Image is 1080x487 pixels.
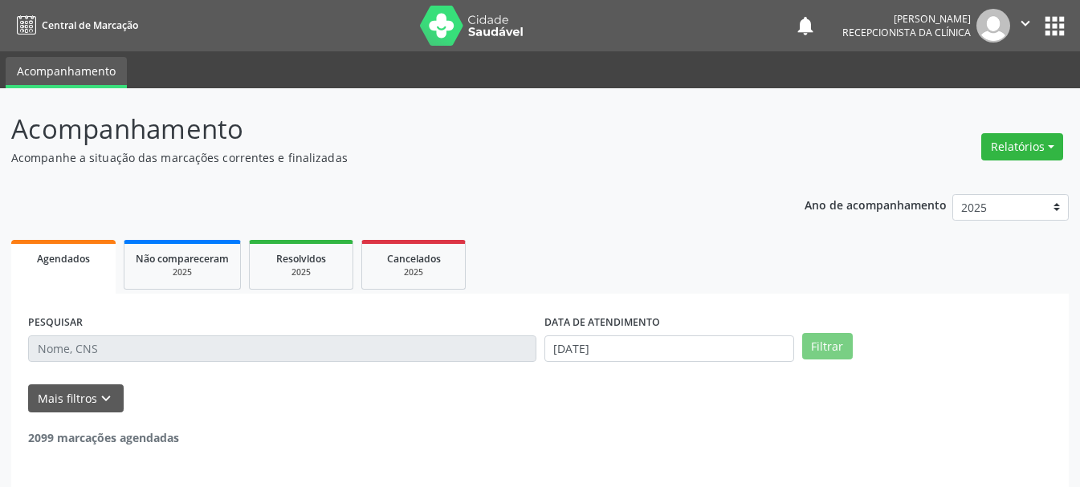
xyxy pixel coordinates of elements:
span: Central de Marcação [42,18,138,32]
button: Relatórios [981,133,1063,160]
a: Acompanhamento [6,57,127,88]
span: Cancelados [387,252,441,266]
button: Filtrar [802,333,853,360]
p: Ano de acompanhamento [805,194,947,214]
p: Acompanhe a situação das marcações correntes e finalizadas [11,149,752,166]
label: DATA DE ATENDIMENTO [544,310,660,335]
div: 2025 [373,266,454,278]
i: keyboard_arrow_down [97,390,115,408]
a: Central de Marcação [11,12,138,39]
span: Resolvidos [276,252,326,266]
strong: 2099 marcações agendadas [28,430,179,445]
img: img [976,9,1010,43]
input: Nome, CNS [28,335,536,363]
p: Acompanhamento [11,109,752,149]
button: notifications [794,14,817,37]
div: 2025 [136,266,229,278]
span: Não compareceram [136,252,229,266]
button: Mais filtroskeyboard_arrow_down [28,384,124,412]
i:  [1017,14,1034,32]
span: Agendados [37,252,90,266]
div: 2025 [261,266,341,278]
input: Selecione um intervalo [544,335,794,363]
button: apps [1041,12,1069,40]
div: [PERSON_NAME] [842,12,971,26]
span: Recepcionista da clínica [842,26,971,39]
label: PESQUISAR [28,310,83,335]
button:  [1010,9,1041,43]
